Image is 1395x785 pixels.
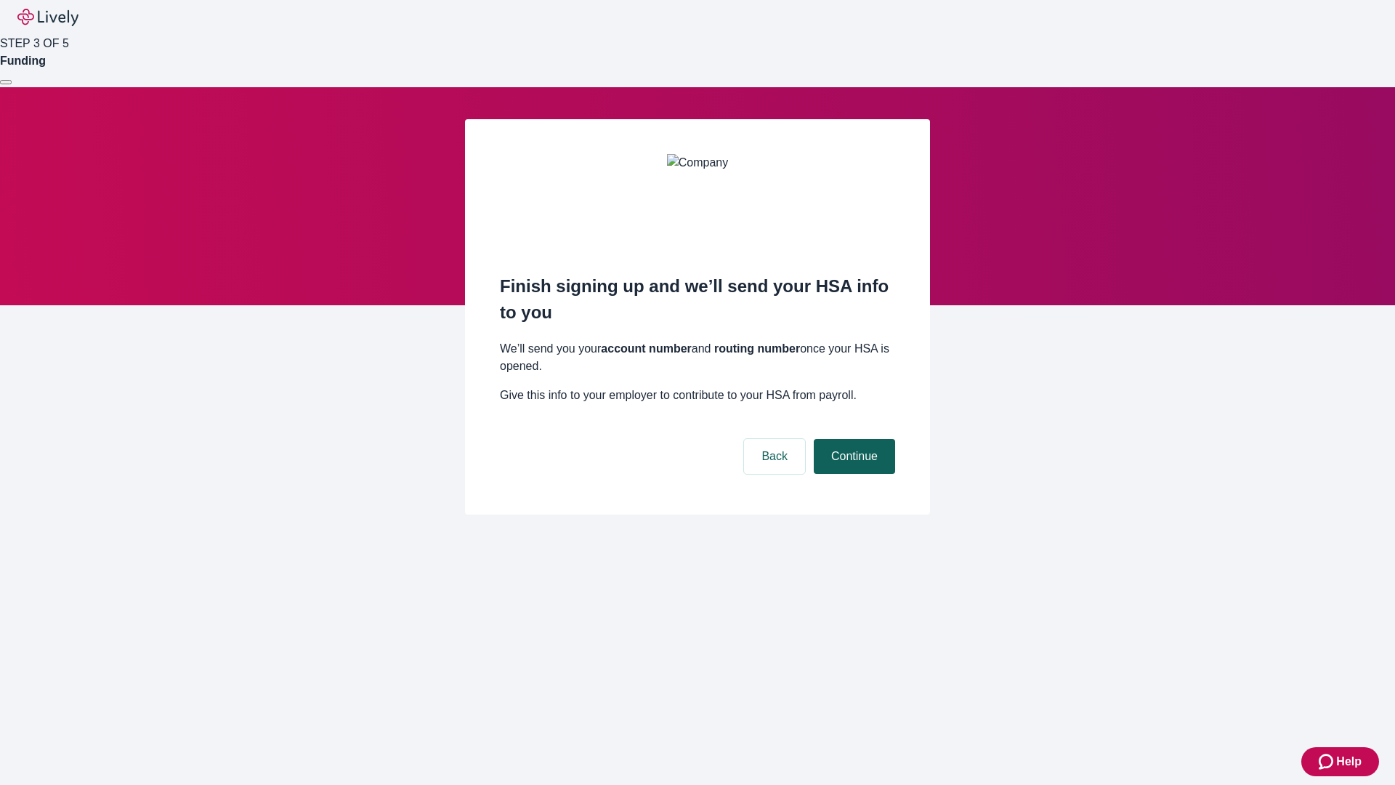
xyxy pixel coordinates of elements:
[814,439,895,474] button: Continue
[500,340,895,375] p: We’ll send you your and once your HSA is opened.
[17,9,78,26] img: Lively
[1301,747,1379,776] button: Zendesk support iconHelp
[601,342,691,355] strong: account number
[744,439,805,474] button: Back
[667,154,728,241] img: Company
[500,387,895,404] p: Give this info to your employer to contribute to your HSA from payroll.
[714,342,800,355] strong: routing number
[1336,753,1362,770] span: Help
[500,273,895,326] h2: Finish signing up and we’ll send your HSA info to you
[1319,753,1336,770] svg: Zendesk support icon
